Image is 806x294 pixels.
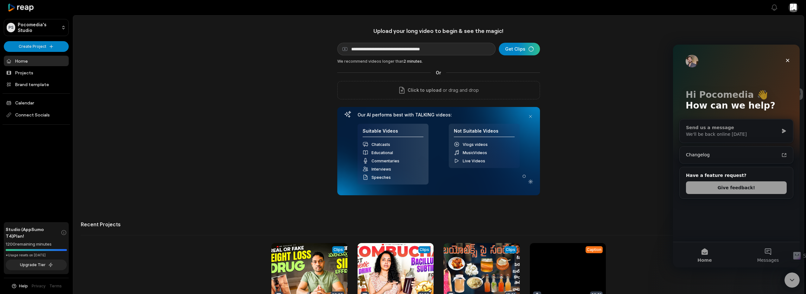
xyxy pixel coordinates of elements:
[463,150,487,155] span: Videos
[4,109,69,121] span: Connect Socials
[7,23,16,32] div: PS
[371,150,393,155] span: Educational
[463,159,485,163] span: Live Videos
[11,283,28,289] button: Help
[6,260,67,270] button: Upgrade Tier
[463,150,473,155] a: Music
[363,128,423,137] h4: Suitable Videos
[499,43,540,55] button: Get Clips
[81,221,121,228] h2: Recent Projects
[371,142,390,147] span: Chatcasts
[4,56,69,66] a: Home
[4,41,69,52] button: Create Project
[403,59,422,64] span: 2 minutes
[463,142,488,147] span: Vlogs videos
[18,22,59,33] p: Pocomedia's Studio
[371,175,391,180] span: Speeches
[784,272,800,288] iframe: To enrich screen reader interactions, please activate Accessibility in Grammarly extension settings
[358,112,520,118] h3: Our AI performs best with TALKING videos:
[337,27,540,34] h1: Upload your long video to begin & see the magic!
[431,69,446,76] span: Or
[6,241,67,247] div: 1200 remaining minutes
[32,283,46,289] a: Privacy
[673,45,800,267] iframe: Intercom live chat
[19,283,28,289] span: Help
[49,283,62,289] a: Terms
[4,79,69,90] a: Brand template
[441,86,479,94] p: or drag and drop
[371,167,391,172] span: Interviews
[371,159,399,163] span: Commentaries
[408,86,441,94] span: Click to upload
[337,59,540,64] div: We recommend videos longer than .
[454,128,515,137] h4: Not Suitable Videos
[4,97,69,108] a: Calendar
[6,253,67,258] div: *Usage resets on [DATE]
[4,67,69,78] a: Projects
[6,226,61,239] span: Studio (AppSumo T4) Plan!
